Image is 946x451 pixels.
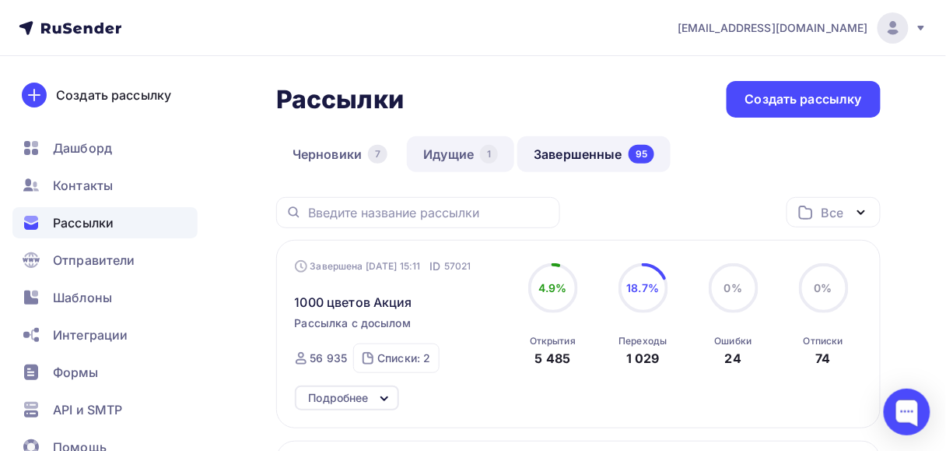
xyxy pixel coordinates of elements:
span: [EMAIL_ADDRESS][DOMAIN_NAME] [678,20,868,36]
span: Дашборд [53,139,112,157]
span: API и SMTP [53,400,122,419]
a: Идущие1 [407,136,514,172]
div: 56 935 [310,351,348,366]
a: Отправители [12,245,198,276]
span: 4.9% [538,281,567,294]
a: Шаблоны [12,282,198,313]
span: 1000 цветов Акция [295,293,412,312]
h2: Рассылки [276,84,404,115]
span: Рассылка с досылом [295,315,412,331]
span: 0% [724,281,742,294]
div: 74 [816,349,831,368]
div: 24 [725,349,741,368]
div: 95 [629,145,654,164]
div: Отписки [804,335,843,347]
div: Ошибки [715,335,752,347]
div: Создать рассылку [745,90,862,108]
a: [EMAIL_ADDRESS][DOMAIN_NAME] [678,12,927,44]
span: 18.7% [627,281,660,294]
span: 0% [815,281,832,294]
span: 57021 [444,259,471,274]
div: Открытия [530,335,576,347]
a: Формы [12,357,198,388]
div: 1 [480,145,498,164]
span: Рассылки [53,213,114,232]
a: Дашборд [12,132,198,164]
div: Подробнее [309,389,369,407]
span: ID [430,259,441,274]
div: Завершена [DATE] 15:11 [295,259,471,274]
a: Контакты [12,170,198,201]
span: Контакты [53,176,113,195]
button: Все [787,197,881,227]
div: Переходы [618,335,667,347]
div: 7 [368,145,387,164]
a: Черновики7 [276,136,404,172]
input: Введите название рассылки [308,204,551,221]
div: Списки: 2 [377,351,430,366]
span: Отправители [53,251,135,270]
div: Все [822,203,843,222]
span: Шаблоны [53,288,112,307]
a: Рассылки [12,207,198,238]
a: Завершенные95 [517,136,671,172]
span: Формы [53,363,99,382]
div: 1 029 [626,349,660,368]
div: Создать рассылку [56,86,171,104]
span: Интеграции [53,326,128,344]
div: 5 485 [535,349,571,368]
